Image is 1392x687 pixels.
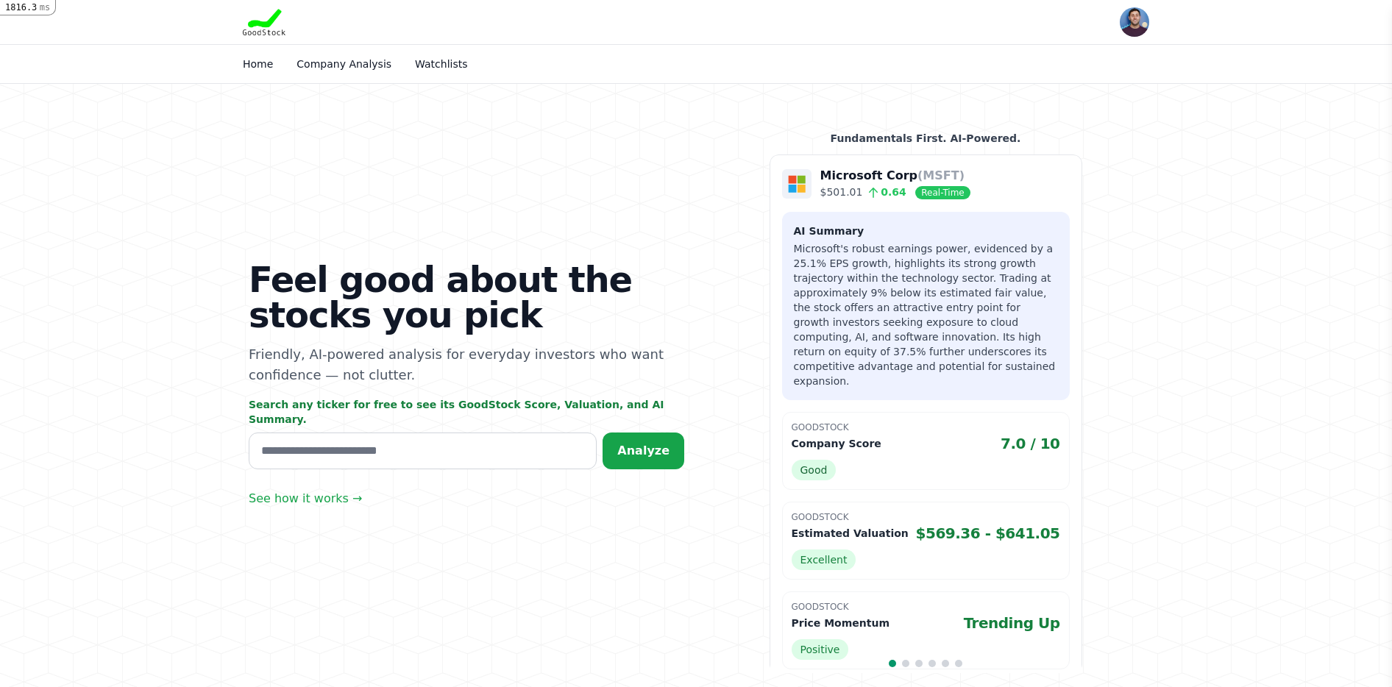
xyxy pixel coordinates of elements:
a: Home [243,58,273,70]
span: Positive [792,639,849,660]
button: Analyze [603,433,684,469]
span: Go to slide 3 [915,660,923,667]
a: See how it works → [249,490,362,508]
span: Go to slide 5 [942,660,949,667]
span: Good [792,460,837,480]
span: Go to slide 2 [902,660,909,667]
p: GoodStock [792,421,1060,433]
img: Company Logo [782,169,812,199]
p: Price Momentum [792,616,889,630]
a: Watchlists [415,58,467,70]
span: ms [40,2,50,13]
span: $569.36 - $641.05 [916,523,1060,544]
p: Microsoft's robust earnings power, evidenced by a 25.1% EPS growth, highlights its strong growth ... [794,241,1058,388]
span: Go to slide 1 [889,660,896,667]
span: Trending Up [964,613,1060,633]
span: Go to slide 4 [928,660,936,667]
p: Search any ticker for free to see its GoodStock Score, Valuation, and AI Summary. [249,397,684,427]
p: GoodStock [792,601,1060,613]
span: Real-Time [915,186,970,199]
img: user photo [1120,7,1149,37]
p: Microsoft Corp [820,167,970,185]
p: $501.01 [820,185,970,200]
p: Company Score [792,436,881,451]
span: 1816.3 [5,3,37,12]
span: 7.0 / 10 [1001,433,1060,454]
span: 0.64 [862,186,906,198]
h1: Feel good about the stocks you pick [249,262,684,332]
a: Company Analysis [296,58,391,70]
h3: AI Summary [794,224,1058,238]
p: Friendly, AI-powered analysis for everyday investors who want confidence — not clutter. [249,344,684,385]
img: Goodstock Logo [243,9,285,35]
p: Fundamentals First. AI-Powered. [770,131,1082,146]
p: GoodStock [792,511,1060,523]
span: Excellent [792,549,856,570]
span: Go to slide 6 [955,660,962,667]
span: (MSFT) [917,168,965,182]
span: Analyze [617,444,670,458]
p: Estimated Valuation [792,526,909,541]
